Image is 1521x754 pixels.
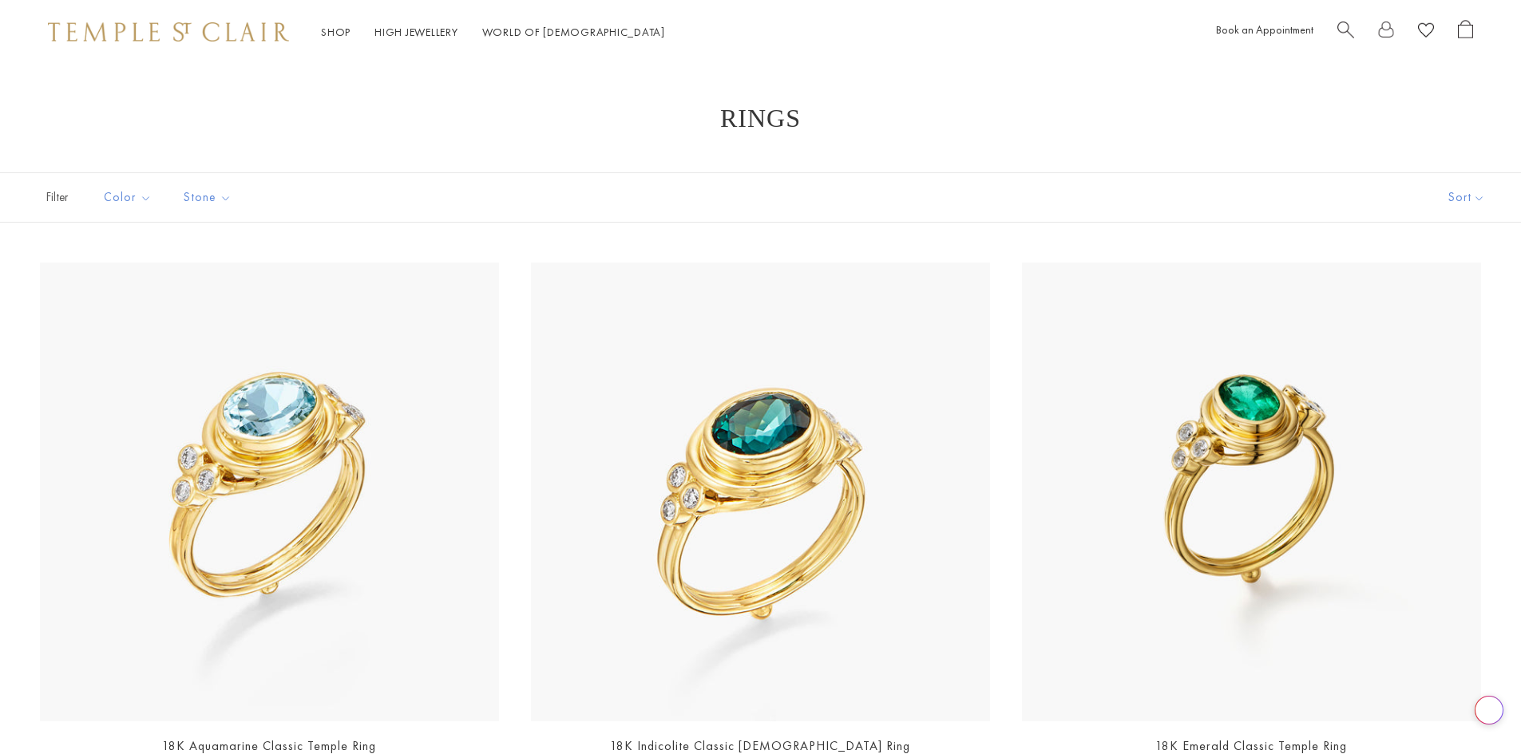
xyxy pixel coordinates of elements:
[1418,20,1434,45] a: View Wishlist
[610,737,910,754] a: 18K Indicolite Classic [DEMOGRAPHIC_DATA] Ring
[40,263,499,721] img: 18K Aquamarine Classic Temple Ring
[1441,679,1505,738] iframe: Gorgias live chat messenger
[92,180,164,215] button: Color
[1458,20,1473,45] a: Open Shopping Bag
[1216,22,1313,37] a: Book an Appointment
[321,22,665,42] nav: Main navigation
[48,22,289,41] img: Temple St. Clair
[1155,737,1347,754] a: 18K Emerald Classic Temple Ring
[64,104,1457,132] h1: Rings
[482,25,665,39] a: World of [DEMOGRAPHIC_DATA]World of [DEMOGRAPHIC_DATA]
[172,180,244,215] button: Stone
[531,263,990,721] img: 18K Indicolite Classic Temple Ring
[162,737,376,754] a: 18K Aquamarine Classic Temple Ring
[176,188,244,207] span: Stone
[374,25,458,39] a: High JewelleryHigh Jewellery
[321,25,351,39] a: ShopShop
[1022,263,1481,721] img: 18K Emerald Classic Temple Ring
[1337,20,1354,45] a: Search
[1412,173,1521,222] button: Show sort by
[96,188,164,207] span: Color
